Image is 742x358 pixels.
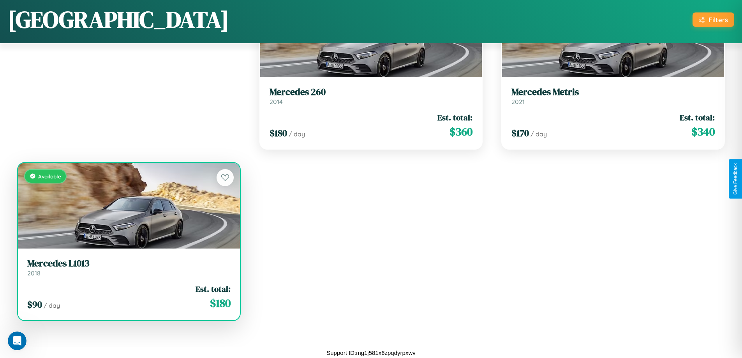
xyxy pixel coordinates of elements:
a: Mercedes 2602014 [270,86,473,106]
span: Available [38,173,61,180]
span: / day [44,302,60,309]
span: $ 170 [511,127,529,139]
h3: Mercedes L1013 [27,258,231,269]
a: Mercedes L10132018 [27,258,231,277]
h3: Mercedes 260 [270,86,473,98]
h3: Mercedes Metris [511,86,715,98]
iframe: Intercom live chat [8,332,26,350]
span: $ 90 [27,298,42,311]
span: $ 360 [449,124,472,139]
span: $ 180 [270,127,287,139]
span: 2018 [27,269,41,277]
span: / day [531,130,547,138]
span: $ 340 [691,124,715,139]
span: Est. total: [437,112,472,123]
p: Support ID: mg1j581x6zpqdyrpxwv [326,347,415,358]
span: 2021 [511,98,525,106]
button: Filters [693,12,734,27]
div: Give Feedback [733,163,738,195]
a: Mercedes Metris2021 [511,86,715,106]
h1: [GEOGRAPHIC_DATA] [8,4,229,35]
div: Filters [709,16,728,24]
span: Est. total: [196,283,231,295]
span: 2014 [270,98,283,106]
span: $ 180 [210,295,231,311]
span: / day [289,130,305,138]
span: Est. total: [680,112,715,123]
